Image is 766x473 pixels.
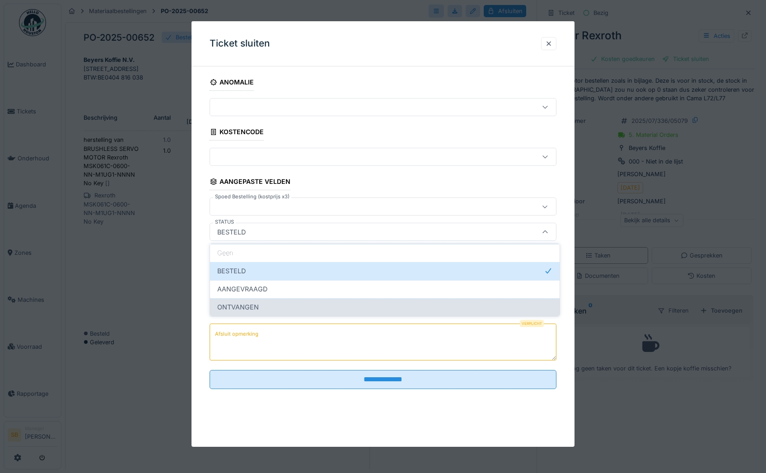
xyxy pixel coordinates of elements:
label: Spoed Bestelling (kostprijs x3) [213,193,291,201]
div: Anomalie [210,75,254,91]
label: STATUS [213,218,236,226]
label: Afsluit opmerking [213,328,260,340]
span: BESTELD [217,266,246,276]
div: Aangepaste velden [210,175,290,190]
div: BESTELD [214,227,249,237]
div: Afsluit opmerking [210,301,287,316]
div: Geen [210,244,560,262]
div: Kostencode [210,125,264,140]
h3: Ticket sluiten [210,38,270,49]
span: ONTVANGEN [217,302,259,312]
span: AANGEVRAAGD [217,284,267,294]
div: Verplicht [520,320,544,327]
